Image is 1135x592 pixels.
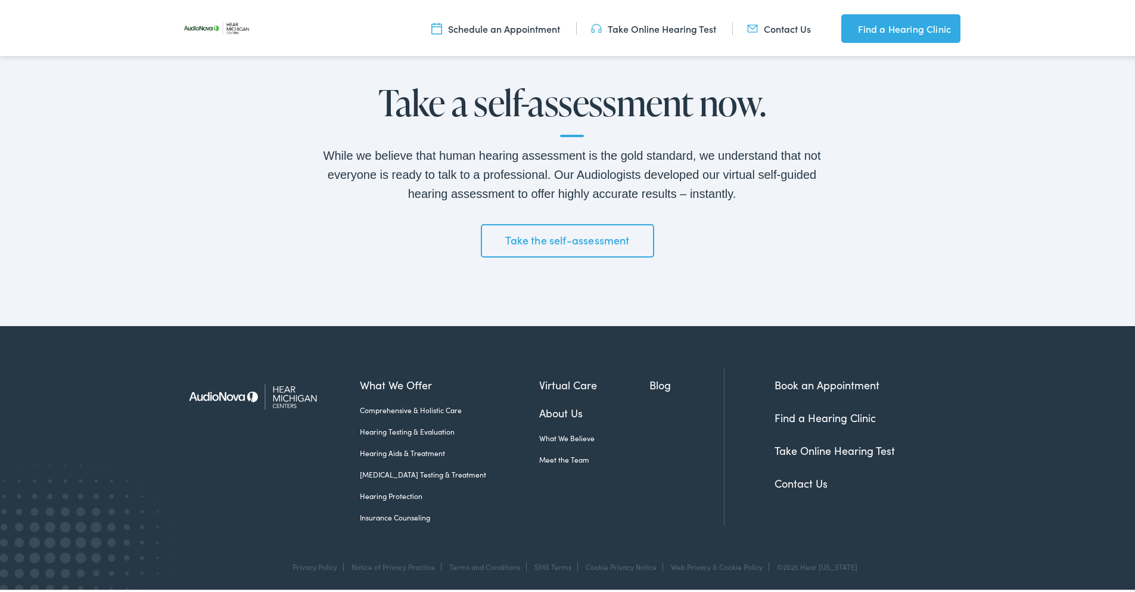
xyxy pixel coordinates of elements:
[293,559,337,569] a: Privacy Policy
[747,20,811,33] a: Contact Us
[539,430,650,441] a: What We Believe
[649,374,724,390] a: Blog
[775,473,828,488] a: Contact Us
[431,20,442,33] img: utility icon
[481,222,655,255] a: Take the self-assessment
[360,424,539,435] a: Hearing Testing & Evaluation
[539,374,650,390] a: Virtual Care
[360,488,539,499] a: Hearing Protection
[841,12,960,41] a: Find a Hearing Clinic
[747,20,758,33] img: utility icon
[360,402,539,413] a: Comprehensive & Holistic Care
[775,375,879,390] a: Book an Appointment
[449,559,520,569] a: Terms and Conditions
[360,374,539,390] a: What We Offer
[671,559,763,569] a: Web Privacy & Cookie Policy
[586,559,657,569] a: Cookie Privacy Notice
[360,510,539,520] a: Insurance Counseling
[775,441,895,455] a: Take Online Hearing Test
[591,20,602,33] img: utility icon
[179,365,343,423] img: Hear Michigan
[319,80,825,135] h2: Take a self-assessment now.
[591,20,716,33] a: Take Online Hearing Test
[841,19,852,33] img: utility icon
[360,467,539,478] a: [MEDICAL_DATA] Testing & Treatment
[539,402,650,419] a: About Us
[539,452,650,463] a: Meet the Team
[771,560,857,569] div: ©2025 Hear [US_STATE]
[360,445,539,456] a: Hearing Aids & Treatment
[352,559,435,569] a: Notice of Privacy Practice
[319,144,825,201] div: While we believe that human hearing assessment is the gold standard, we understand that not every...
[431,20,560,33] a: Schedule an Appointment
[775,408,876,423] a: Find a Hearing Clinic
[534,559,571,569] a: SMS Terms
